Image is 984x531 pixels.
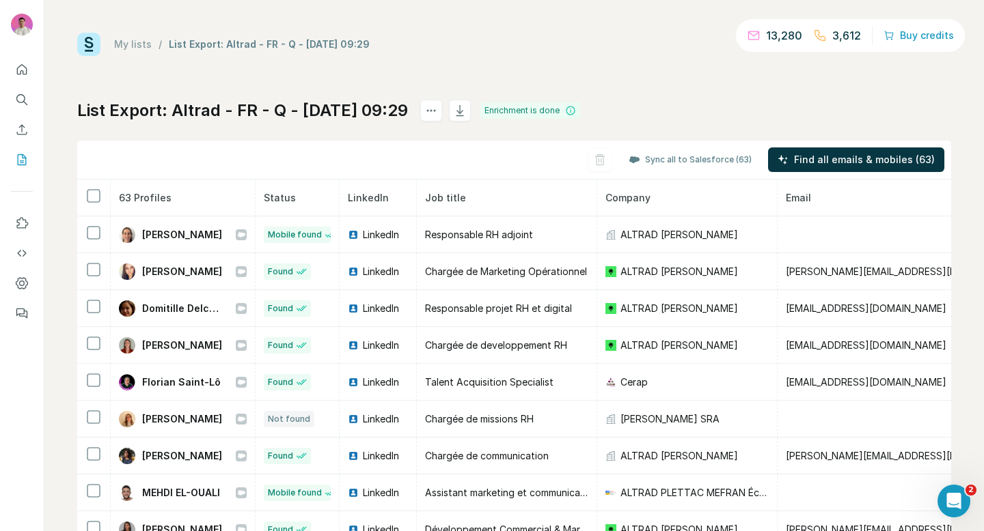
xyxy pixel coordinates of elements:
span: Mobile found [268,487,322,499]
img: Avatar [119,227,135,243]
img: LinkedIn logo [348,450,359,461]
span: Company [605,192,651,203]
span: Job title [425,192,466,203]
span: LinkedIn [348,192,389,203]
span: Chargée de developpement RH [425,339,567,351]
span: LinkedIn [363,265,399,278]
span: ALTRAD PLETTAC MEFRAN Échafaudages [620,486,769,500]
img: Avatar [119,411,135,427]
span: Responsable RH adjoint [425,229,533,240]
button: Find all emails & mobiles (63) [768,147,944,172]
img: Avatar [119,374,135,390]
span: [EMAIL_ADDRESS][DOMAIN_NAME] [786,339,946,351]
span: 2 [966,485,976,496]
span: Found [268,376,293,388]
img: Avatar [119,337,135,354]
img: company-logo [605,303,616,314]
img: company-logo [605,377,616,388]
span: Found [268,302,293,315]
img: Avatar [119,263,135,280]
img: Surfe Logo [77,33,100,56]
span: Find all emails & mobiles (63) [794,153,935,167]
img: Avatar [119,300,135,317]
span: LinkedIn [363,486,399,500]
span: Chargée de Marketing Opérationnel [425,265,587,277]
span: [PERSON_NAME] SRA [620,412,720,426]
li: / [159,38,162,51]
p: 13,280 [766,27,802,44]
span: Email [786,192,811,203]
span: Found [268,265,293,278]
span: [EMAIL_ADDRESS][DOMAIN_NAME] [786,302,946,314]
span: ALTRAD [PERSON_NAME] [620,228,738,242]
span: Domitille Delcroix [142,302,222,315]
span: LinkedIn [363,375,399,389]
span: ALTRAD [PERSON_NAME] [620,302,738,315]
img: LinkedIn logo [348,377,359,388]
button: My lists [11,147,33,172]
span: [PERSON_NAME] [142,339,222,352]
span: Found [268,450,293,462]
span: ALTRAD [PERSON_NAME] [620,449,738,463]
span: [PERSON_NAME] [142,412,222,426]
span: Mobile found [268,229,322,241]
span: LinkedIn [363,302,399,315]
img: company-logo [605,340,616,351]
span: LinkedIn [363,228,399,242]
button: Feedback [11,301,33,326]
img: company-logo [605,487,616,498]
button: Quick start [11,57,33,82]
div: List Export: Altrad - FR - Q - [DATE] 09:29 [169,38,370,51]
span: [PERSON_NAME] [142,265,222,278]
span: Talent Acquisition Specialist [425,376,553,388]
span: LinkedIn [363,449,399,463]
span: Chargée de missions RH [425,413,534,425]
p: 3,612 [832,27,861,44]
span: ALTRAD [PERSON_NAME] [620,339,738,352]
button: actions [420,100,442,121]
span: Responsable projet RH et digital [425,302,572,314]
span: Assistant marketing et communication digitale [425,487,634,498]
img: Avatar [11,14,33,35]
img: company-logo [605,266,616,277]
img: LinkedIn logo [348,303,359,314]
button: Use Surfe API [11,241,33,265]
img: LinkedIn logo [348,340,359,351]
span: LinkedIn [363,339,399,352]
button: Sync all to Salesforce (63) [619,149,761,170]
span: LinkedIn [363,412,399,426]
img: LinkedIn logo [348,229,359,240]
img: Avatar [119,448,135,464]
span: 63 Profiles [119,192,172,203]
span: MEHDI EL-OUALI [142,486,220,500]
span: [PERSON_NAME] [142,449,222,463]
h1: List Export: Altrad - FR - Q - [DATE] 09:29 [77,100,408,121]
div: Enrichment is done [480,102,580,119]
button: Dashboard [11,271,33,296]
span: [PERSON_NAME] [142,228,222,242]
span: Chargée de communication [425,450,549,461]
span: Not found [268,413,310,425]
a: My lists [114,38,152,50]
span: Found [268,339,293,351]
img: LinkedIn logo [348,487,359,498]
span: Status [264,192,296,203]
span: [EMAIL_ADDRESS][DOMAIN_NAME] [786,376,946,388]
button: Buy credits [884,26,954,45]
img: LinkedIn logo [348,414,359,425]
img: Avatar [119,485,135,501]
iframe: Intercom live chat [938,485,970,517]
button: Use Surfe on LinkedIn [11,211,33,235]
button: Enrich CSV [11,117,33,142]
span: Florian Saint-Lô [142,375,221,389]
button: Search [11,87,33,112]
span: ALTRAD [PERSON_NAME] [620,265,738,278]
span: Cerap [620,375,648,389]
img: LinkedIn logo [348,266,359,277]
